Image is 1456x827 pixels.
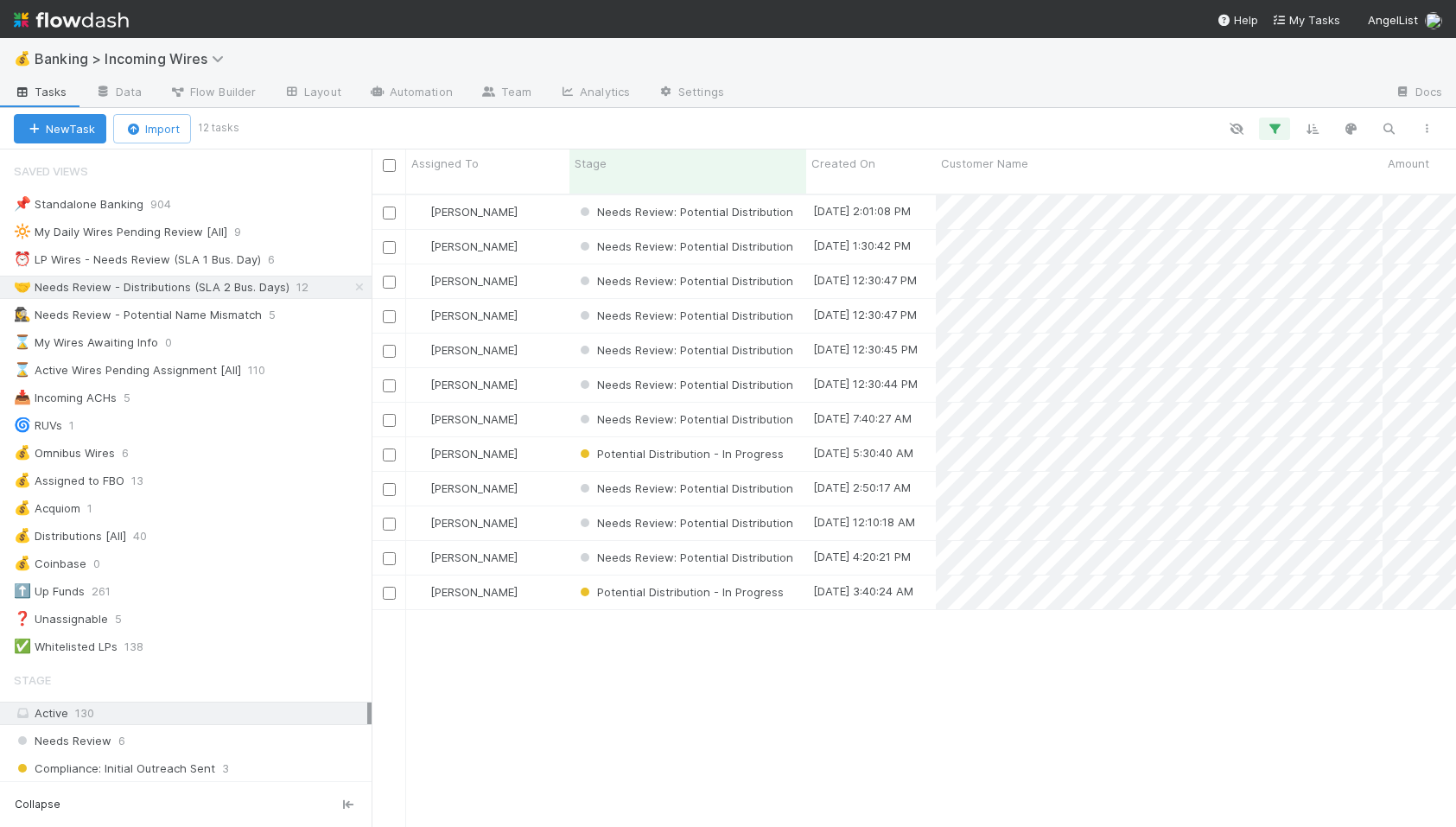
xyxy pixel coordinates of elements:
[118,730,125,752] span: 6
[413,480,518,497] div: [PERSON_NAME]
[941,155,1028,172] span: Customer Name
[14,473,31,487] span: 💰
[14,583,31,598] span: ⬆️
[576,341,793,359] div: Needs Review: Potential Distribution
[414,447,428,461] img: avatar_705b8750-32ac-4031-bf5f-ad93a4909bc8.png
[576,307,793,324] div: Needs Review: Potential Distribution
[14,387,117,409] div: Incoming ACHs
[14,304,262,326] div: Needs Review - Potential Name Mismatch
[430,205,518,219] span: [PERSON_NAME]
[576,514,793,531] div: Needs Review: Potential Distribution
[383,207,396,219] input: Toggle Row Selected
[430,585,518,599] span: [PERSON_NAME]
[414,481,428,495] img: avatar_705b8750-32ac-4031-bf5f-ad93a4909bc8.png
[414,274,428,288] img: avatar_705b8750-32ac-4031-bf5f-ad93a4909bc8.png
[14,279,31,294] span: 🤝
[14,553,86,575] div: Coinbase
[14,334,31,349] span: ⌛
[576,378,793,391] span: Needs Review: Potential Distribution
[813,340,918,358] div: [DATE] 12:30:45 PM
[575,155,607,172] span: Stage
[1368,13,1418,27] span: AngelList
[383,276,396,289] input: Toggle Row Selected
[269,304,293,326] span: 5
[813,513,915,531] div: [DATE] 12:10:18 AM
[545,80,644,107] a: Analytics
[430,447,518,461] span: [PERSON_NAME]
[124,636,161,658] span: 138
[113,114,191,143] button: Import
[413,549,518,566] div: [PERSON_NAME]
[14,390,31,404] span: 📥
[14,249,261,270] div: LP Wires - Needs Review (SLA 1 Bus. Day)
[14,196,31,211] span: 📌
[14,251,31,266] span: ⏰
[14,611,31,626] span: ❓
[813,306,917,323] div: [DATE] 12:30:47 PM
[1388,155,1429,172] span: Amount
[14,470,124,492] div: Assigned to FBO
[414,550,428,564] img: avatar_705b8750-32ac-4031-bf5f-ad93a4909bc8.png
[644,80,738,107] a: Settings
[414,309,428,322] img: avatar_eacbd5bb-7590-4455-a9e9-12dcb5674423.png
[383,587,396,600] input: Toggle Row Selected
[270,80,355,107] a: Layout
[430,378,518,391] span: [PERSON_NAME]
[576,343,793,357] span: Needs Review: Potential Distribution
[430,309,518,322] span: [PERSON_NAME]
[355,80,467,107] a: Automation
[414,205,428,219] img: avatar_705b8750-32ac-4031-bf5f-ad93a4909bc8.png
[14,415,62,436] div: RUVs
[414,585,428,599] img: avatar_705b8750-32ac-4031-bf5f-ad93a4909bc8.png
[14,581,85,602] div: Up Funds
[576,445,784,462] div: Potential Distribution - In Progress
[576,410,793,428] div: Needs Review: Potential Distribution
[576,376,793,393] div: Needs Review: Potential Distribution
[156,80,270,107] a: Flow Builder
[383,518,396,531] input: Toggle Row Selected
[383,159,396,172] input: Toggle All Rows Selected
[1217,11,1258,29] div: Help
[14,442,115,464] div: Omnibus Wires
[414,343,428,357] img: avatar_705b8750-32ac-4031-bf5f-ad93a4909bc8.png
[14,608,108,630] div: Unassignable
[268,249,292,270] span: 6
[296,277,326,298] span: 12
[414,378,428,391] img: avatar_eacbd5bb-7590-4455-a9e9-12dcb5674423.png
[14,525,126,547] div: Distributions [All]
[14,417,31,432] span: 🌀
[576,583,784,601] div: Potential Distribution - In Progress
[430,239,518,253] span: [PERSON_NAME]
[14,500,31,515] span: 💰
[248,359,283,381] span: 110
[430,516,518,530] span: [PERSON_NAME]
[14,758,215,779] span: Compliance: Initial Outreach Sent
[234,221,258,243] span: 9
[576,412,793,426] span: Needs Review: Potential Distribution
[813,237,911,254] div: [DATE] 1:30:42 PM
[813,582,913,600] div: [DATE] 3:40:24 AM
[14,359,241,381] div: Active Wires Pending Assignment [All]
[69,415,92,436] span: 1
[411,155,479,172] span: Assigned To
[14,445,31,460] span: 💰
[14,703,367,724] div: Active
[198,120,239,136] small: 12 tasks
[413,341,518,359] div: [PERSON_NAME]
[414,412,428,426] img: avatar_705b8750-32ac-4031-bf5f-ad93a4909bc8.png
[383,414,396,427] input: Toggle Row Selected
[133,525,164,547] span: 40
[124,387,148,409] span: 5
[813,202,911,219] div: [DATE] 2:01:08 PM
[222,758,229,779] span: 3
[150,194,188,215] span: 904
[414,239,428,253] img: avatar_eacbd5bb-7590-4455-a9e9-12dcb5674423.png
[467,80,545,107] a: Team
[576,549,793,566] div: Needs Review: Potential Distribution
[414,516,428,530] img: avatar_705b8750-32ac-4031-bf5f-ad93a4909bc8.png
[430,274,518,288] span: [PERSON_NAME]
[169,83,256,100] span: Flow Builder
[1272,11,1340,29] a: My Tasks
[1381,80,1456,107] a: Docs
[413,514,518,531] div: [PERSON_NAME]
